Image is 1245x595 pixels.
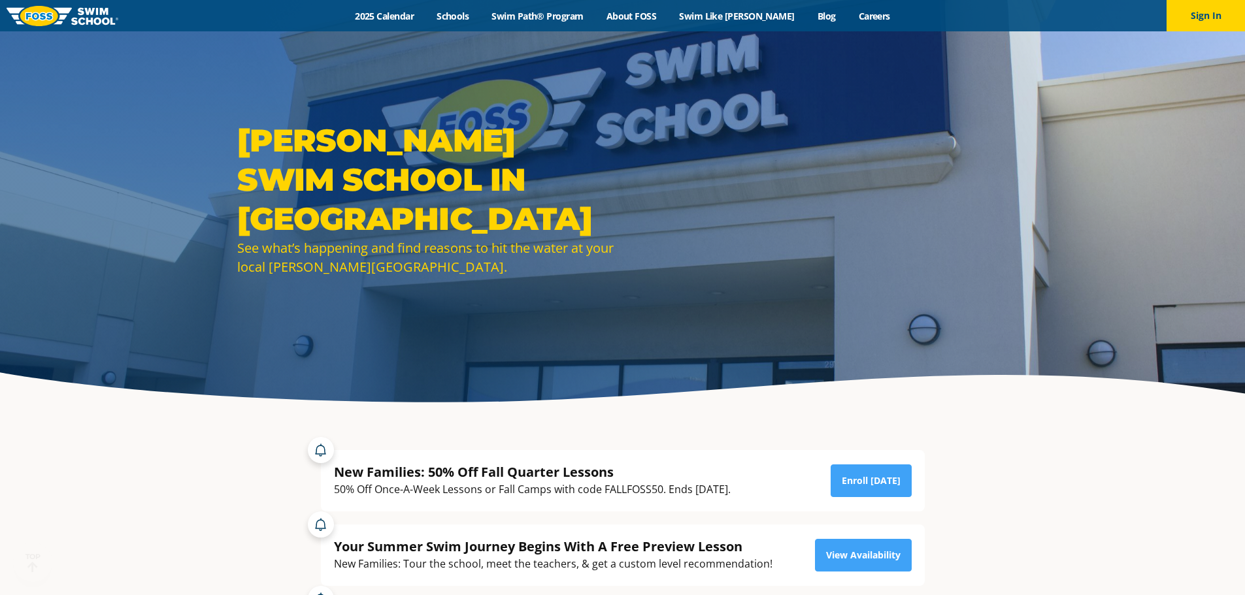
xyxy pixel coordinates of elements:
a: Enroll [DATE] [831,464,912,497]
a: Swim Like [PERSON_NAME] [668,10,806,22]
a: Schools [425,10,480,22]
a: Swim Path® Program [480,10,595,22]
div: New Families: Tour the school, meet the teachers, & get a custom level recommendation! [334,555,772,573]
a: 2025 Calendar [344,10,425,22]
img: FOSS Swim School Logo [7,6,118,26]
a: View Availability [815,539,912,571]
a: Careers [847,10,901,22]
a: About FOSS [595,10,668,22]
a: Blog [806,10,847,22]
div: New Families: 50% Off Fall Quarter Lessons [334,463,731,481]
h1: [PERSON_NAME] Swim School in [GEOGRAPHIC_DATA] [237,121,616,238]
div: TOP [25,553,41,573]
div: See what’s happening and find reasons to hit the water at your local [PERSON_NAME][GEOGRAPHIC_DATA]. [237,238,616,276]
div: Your Summer Swim Journey Begins With A Free Preview Lesson [334,538,772,555]
div: 50% Off Once-A-Week Lessons or Fall Camps with code FALLFOSS50. Ends [DATE]. [334,481,731,498]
